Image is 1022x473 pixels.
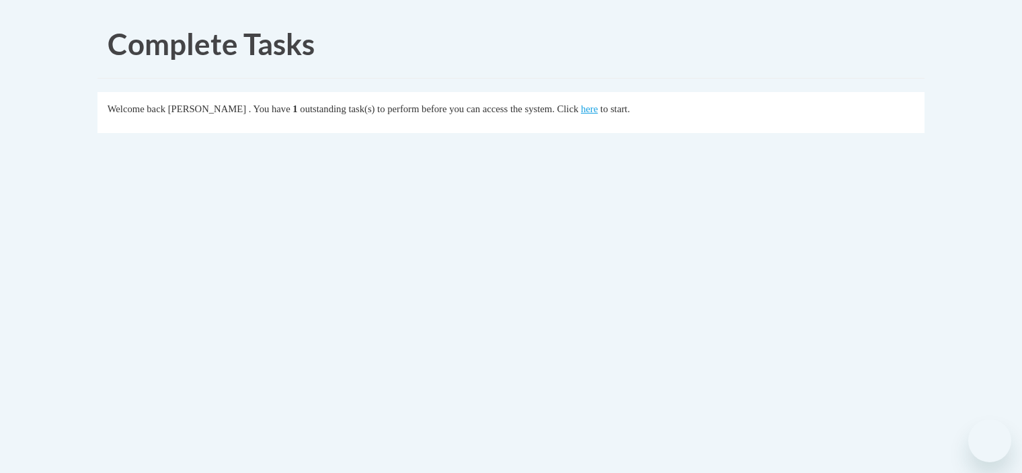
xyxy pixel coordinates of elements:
iframe: Button to launch messaging window [968,419,1011,462]
span: to start. [600,103,630,114]
span: Complete Tasks [108,26,315,61]
a: here [581,103,598,114]
span: outstanding task(s) to perform before you can access the system. Click [300,103,578,114]
span: . You have [249,103,290,114]
span: [PERSON_NAME] [168,103,246,114]
span: 1 [292,103,297,114]
span: Welcome back [108,103,165,114]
